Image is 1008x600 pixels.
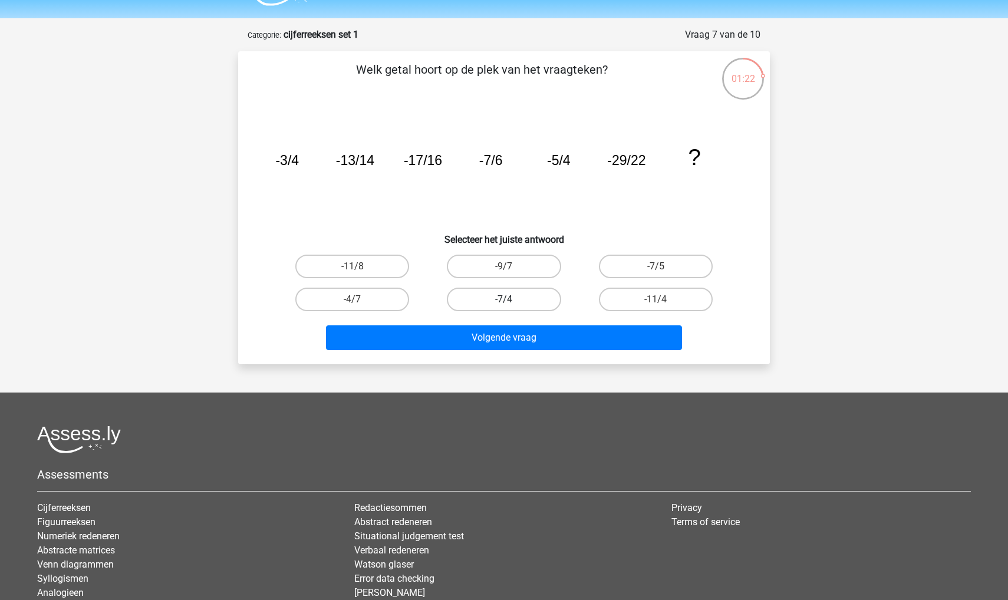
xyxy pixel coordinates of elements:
[257,61,707,96] p: Welk getal hoort op de plek van het vraagteken?
[37,530,120,542] a: Numeriek redeneren
[354,587,425,598] a: [PERSON_NAME]
[688,144,700,170] tspan: ?
[284,29,358,40] strong: cijferreeksen set 1
[671,516,740,528] a: Terms of service
[37,559,114,570] a: Venn diagrammen
[248,31,281,39] small: Categorie:
[447,288,561,311] label: -7/4
[257,225,751,245] h6: Selecteer het juiste antwoord
[295,255,409,278] label: -11/8
[37,573,88,584] a: Syllogismen
[599,288,713,311] label: -11/4
[607,153,645,168] tspan: -29/22
[354,516,432,528] a: Abstract redeneren
[547,153,571,168] tspan: -5/4
[295,288,409,311] label: -4/7
[37,426,121,453] img: Assessly logo
[336,153,374,168] tspan: -13/14
[685,28,760,42] div: Vraag 7 van de 10
[354,530,464,542] a: Situational judgement test
[721,57,765,86] div: 01:22
[354,573,434,584] a: Error data checking
[37,502,91,513] a: Cijferreeksen
[354,559,414,570] a: Watson glaser
[671,502,702,513] a: Privacy
[37,467,971,482] h5: Assessments
[37,516,95,528] a: Figuurreeksen
[354,502,427,513] a: Redactiesommen
[275,153,299,168] tspan: -3/4
[354,545,429,556] a: Verbaal redeneren
[599,255,713,278] label: -7/5
[326,325,683,350] button: Volgende vraag
[404,153,442,168] tspan: -17/16
[37,587,84,598] a: Analogieen
[447,255,561,278] label: -9/7
[37,545,115,556] a: Abstracte matrices
[479,153,503,168] tspan: -7/6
